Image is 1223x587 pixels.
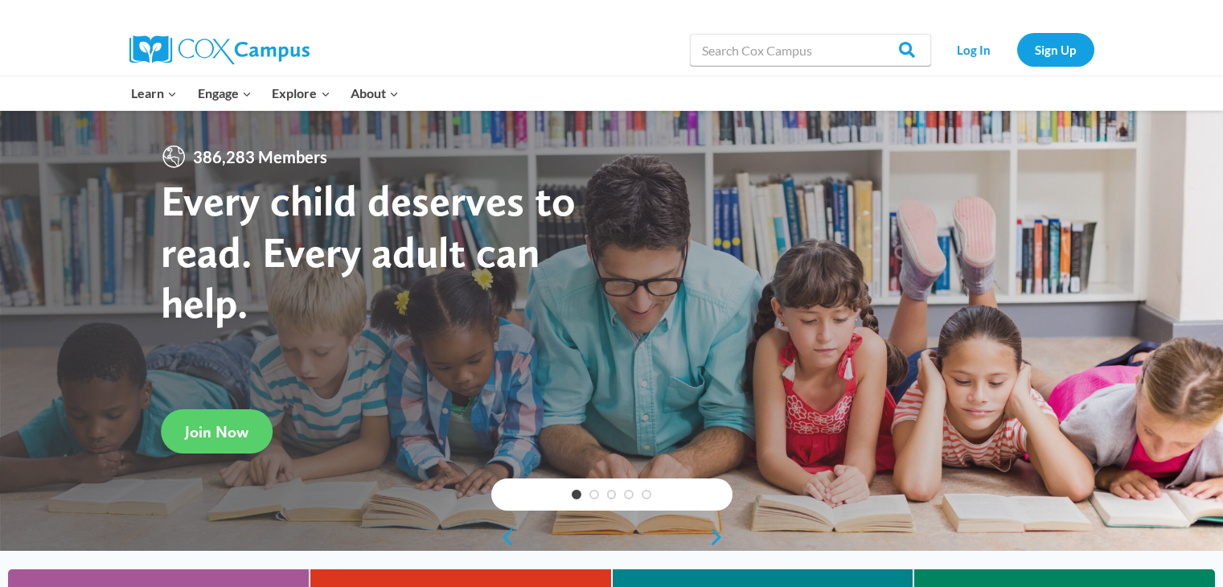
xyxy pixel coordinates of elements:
[572,490,581,499] a: 1
[491,521,733,553] div: content slider buttons
[690,34,931,66] input: Search Cox Campus
[187,144,334,170] span: 386,283 Members
[939,33,1094,66] nav: Secondary Navigation
[624,490,634,499] a: 4
[161,174,576,328] strong: Every child deserves to read. Every adult can help.
[121,76,409,110] nav: Primary Navigation
[129,35,310,64] img: Cox Campus
[708,527,733,547] a: next
[642,490,651,499] a: 5
[161,409,273,454] a: Join Now
[185,422,248,441] span: Join Now
[1017,33,1094,66] a: Sign Up
[272,83,330,104] span: Explore
[198,83,252,104] span: Engage
[939,33,1009,66] a: Log In
[351,83,399,104] span: About
[131,83,177,104] span: Learn
[491,527,515,547] a: previous
[589,490,599,499] a: 2
[607,490,617,499] a: 3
